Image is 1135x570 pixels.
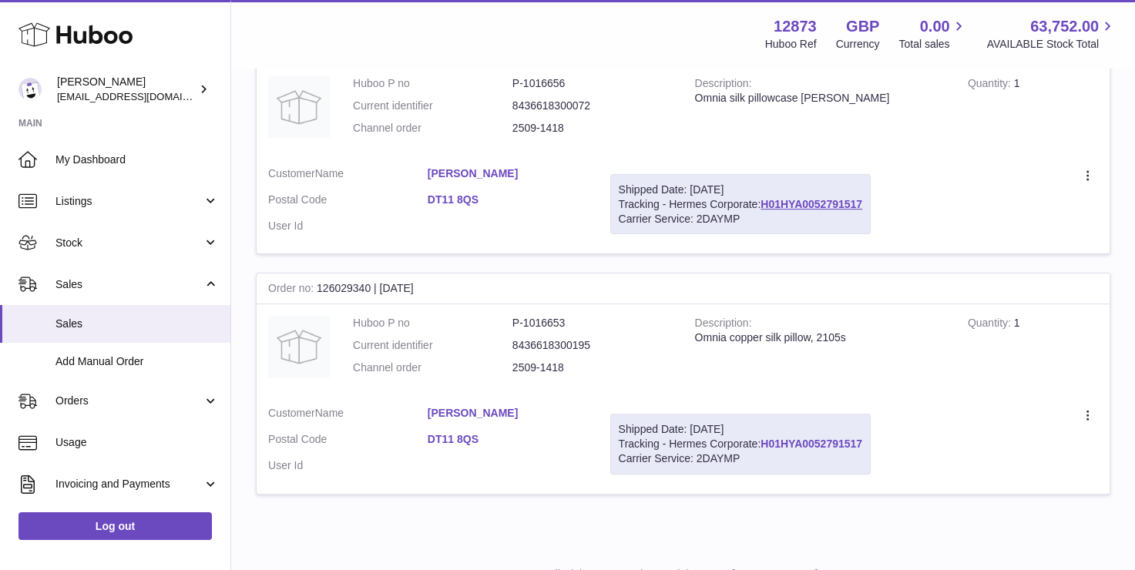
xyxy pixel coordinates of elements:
[986,37,1117,52] span: AVAILABLE Stock Total
[268,76,330,138] img: no-photo.jpg
[1030,16,1099,37] span: 63,752.00
[18,512,212,540] a: Log out
[512,76,672,91] dd: P-1016656
[695,91,945,106] div: Omnia silk pillowcase [PERSON_NAME]
[898,37,967,52] span: Total sales
[765,37,817,52] div: Huboo Ref
[353,338,512,353] dt: Current identifier
[353,99,512,113] dt: Current identifier
[55,317,219,331] span: Sales
[956,65,1110,155] td: 1
[55,194,203,209] span: Listings
[268,166,428,185] dt: Name
[512,121,672,136] dd: 2509-1418
[920,16,950,37] span: 0.00
[898,16,967,52] a: 0.00 Total sales
[761,438,862,450] a: H01HYA0052791517
[55,477,203,491] span: Invoicing and Payments
[846,16,879,37] strong: GBP
[428,193,587,207] a: DT11 8QS
[428,406,587,421] a: [PERSON_NAME]
[57,75,196,104] div: [PERSON_NAME]
[619,451,862,466] div: Carrier Service: 2DAYMP
[836,37,880,52] div: Currency
[18,78,42,101] img: tikhon.oleinikov@sleepandglow.com
[774,16,817,37] strong: 12873
[695,317,752,333] strong: Description
[55,236,203,250] span: Stock
[268,432,428,451] dt: Postal Code
[610,174,871,235] div: Tracking - Hermes Corporate:
[610,414,871,474] div: Tracking - Hermes Corporate:
[512,338,672,353] dd: 8436618300195
[512,99,672,113] dd: 8436618300072
[761,198,862,210] a: H01HYA0052791517
[55,394,203,408] span: Orders
[428,432,587,447] a: DT11 8QS
[619,422,862,437] div: Shipped Date: [DATE]
[268,167,315,179] span: Customer
[353,76,512,91] dt: Huboo P no
[55,277,203,292] span: Sales
[57,90,227,102] span: [EMAIL_ADDRESS][DOMAIN_NAME]
[268,193,428,211] dt: Postal Code
[353,360,512,375] dt: Channel order
[619,183,862,197] div: Shipped Date: [DATE]
[268,316,330,377] img: no-photo.jpg
[968,77,1014,93] strong: Quantity
[268,406,428,424] dt: Name
[55,435,219,450] span: Usage
[268,407,315,419] span: Customer
[268,282,317,298] strong: Order no
[55,153,219,167] span: My Dashboard
[257,273,1110,304] div: 126029340 | [DATE]
[268,458,428,473] dt: User Id
[353,316,512,330] dt: Huboo P no
[428,166,587,181] a: [PERSON_NAME]
[512,360,672,375] dd: 2509-1418
[956,304,1110,394] td: 1
[986,16,1117,52] a: 63,752.00 AVAILABLE Stock Total
[968,317,1014,333] strong: Quantity
[619,212,862,226] div: Carrier Service: 2DAYMP
[55,354,219,369] span: Add Manual Order
[512,316,672,330] dd: P-1016653
[353,121,512,136] dt: Channel order
[695,330,945,345] div: Omnia copper silk pillow, 2105s
[695,77,752,93] strong: Description
[268,219,428,233] dt: User Id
